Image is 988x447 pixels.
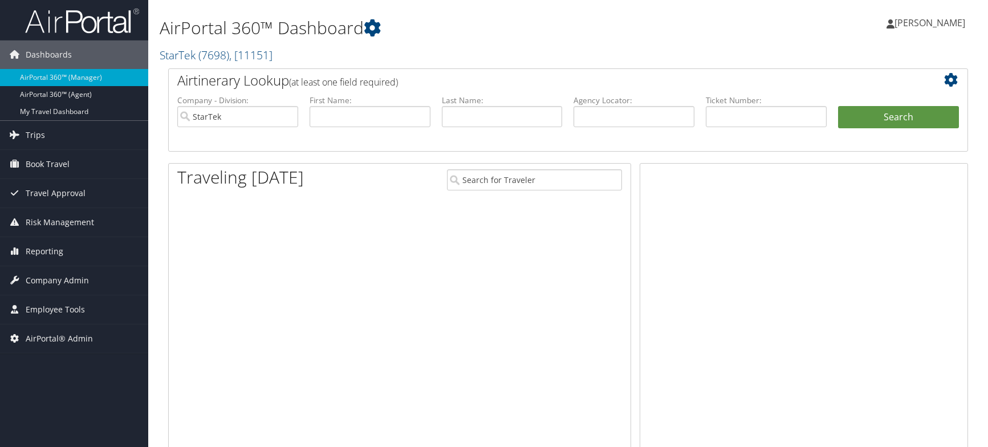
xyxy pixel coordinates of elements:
label: First Name: [310,95,430,106]
span: Trips [26,121,45,149]
a: [PERSON_NAME] [887,6,977,40]
span: (at least one field required) [289,76,398,88]
span: AirPortal® Admin [26,324,93,353]
h1: AirPortal 360™ Dashboard [160,16,704,40]
span: , [ 11151 ] [229,47,273,63]
span: Risk Management [26,208,94,237]
input: Search for Traveler [447,169,623,190]
button: Search [838,106,959,129]
label: Company - Division: [177,95,298,106]
span: ( 7698 ) [198,47,229,63]
img: airportal-logo.png [25,7,139,34]
label: Last Name: [442,95,563,106]
span: Employee Tools [26,295,85,324]
span: Reporting [26,237,63,266]
span: Dashboards [26,40,72,69]
span: Company Admin [26,266,89,295]
a: StarTek [160,47,273,63]
span: Book Travel [26,150,70,178]
h2: Airtinerary Lookup [177,71,892,90]
span: Travel Approval [26,179,86,208]
h1: Traveling [DATE] [177,165,304,189]
label: Ticket Number: [706,95,827,106]
span: [PERSON_NAME] [895,17,965,29]
label: Agency Locator: [574,95,694,106]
